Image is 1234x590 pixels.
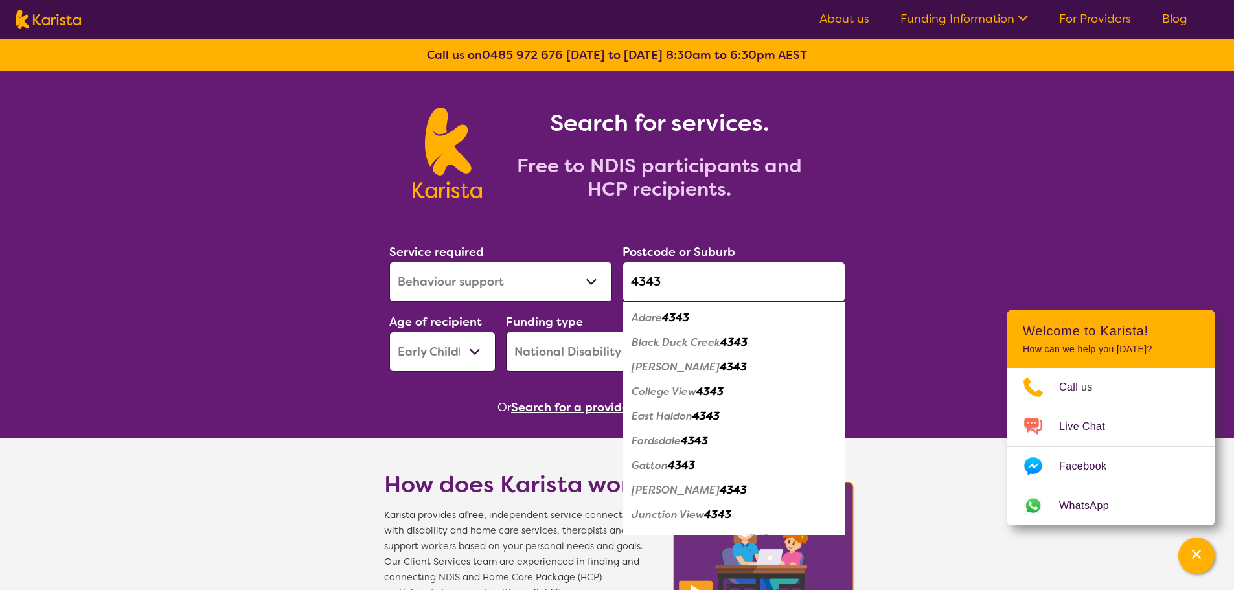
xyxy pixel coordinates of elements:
[681,434,708,448] em: 4343
[629,355,839,380] div: Caffey 4343
[16,10,81,29] img: Karista logo
[900,11,1028,27] a: Funding Information
[692,409,720,423] em: 4343
[1059,496,1125,516] span: WhatsApp
[632,483,720,497] em: [PERSON_NAME]
[629,478,839,503] div: Ingoldsby 4343
[1059,11,1131,27] a: For Providers
[720,335,748,349] em: 4343
[1059,378,1108,397] span: Call us
[632,385,696,398] em: College View
[629,306,839,330] div: Adare 4343
[632,434,681,448] em: Fordsdale
[1162,11,1187,27] a: Blog
[704,508,731,521] em: 4343
[1059,457,1122,476] span: Facebook
[629,380,839,404] div: College View 4343
[632,459,668,472] em: Gatton
[819,11,869,27] a: About us
[629,527,839,552] div: Lake Clarendon 4343
[668,459,695,472] em: 4343
[1007,486,1215,525] a: Web link opens in a new tab.
[1023,344,1199,355] p: How can we help you [DATE]?
[1007,368,1215,525] ul: Choose channel
[632,360,720,374] em: [PERSON_NAME]
[632,532,742,546] em: [GEOGRAPHIC_DATA]
[720,360,747,374] em: 4343
[497,108,821,139] h1: Search for services.
[632,335,720,349] em: Black Duck Creek
[632,508,704,521] em: Junction View
[629,503,839,527] div: Junction View 4343
[623,244,735,260] label: Postcode or Suburb
[742,532,769,546] em: 4343
[1007,310,1215,525] div: Channel Menu
[511,398,737,417] button: Search for a provider to leave a review
[1059,417,1121,437] span: Live Chat
[389,314,482,330] label: Age of recipient
[1178,538,1215,574] button: Channel Menu
[629,404,839,429] div: East Haldon 4343
[413,108,482,198] img: Karista logo
[497,398,511,417] span: Or
[384,469,656,500] h1: How does Karista work?
[629,330,839,355] div: Black Duck Creek 4343
[629,429,839,453] div: Fordsdale 4343
[696,385,724,398] em: 4343
[464,509,484,521] b: free
[506,314,583,330] label: Funding type
[1023,323,1199,339] h2: Welcome to Karista!
[629,453,839,478] div: Gatton 4343
[632,409,692,423] em: East Haldon
[497,154,821,201] h2: Free to NDIS participants and HCP recipients.
[389,244,484,260] label: Service required
[427,47,807,63] b: Call us on [DATE] to [DATE] 8:30am to 6:30pm AEST
[662,311,689,324] em: 4343
[482,47,563,63] a: 0485 972 676
[623,262,845,302] input: Type
[632,311,662,324] em: Adare
[720,483,747,497] em: 4343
